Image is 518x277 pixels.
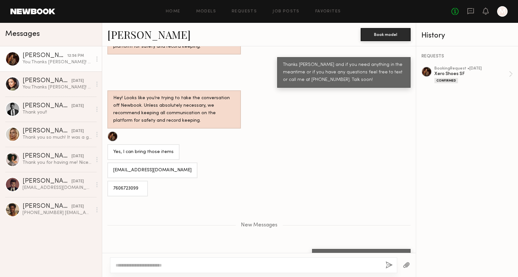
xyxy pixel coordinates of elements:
a: Job Posts [273,9,300,14]
div: [PERSON_NAME] [23,128,71,134]
div: [PERSON_NAME] [23,153,71,160]
div: Thank you for having me! Nice meeting you too :) [23,160,92,166]
div: Thank you!! [23,109,92,115]
a: [PERSON_NAME] [107,27,191,41]
span: Messages [5,30,40,38]
span: New Messages [241,223,277,228]
div: [PHONE_NUMBER] [EMAIL_ADDRESS][DOMAIN_NAME] [23,210,92,216]
a: Home [166,9,181,14]
a: Book model [361,31,411,37]
div: [PERSON_NAME] [23,53,67,59]
div: REQUESTS [421,54,513,59]
div: [PERSON_NAME] [23,203,71,210]
a: M [497,6,508,17]
div: [EMAIL_ADDRESS][DOMAIN_NAME] [23,185,92,191]
div: [PERSON_NAME] [23,103,71,109]
div: Yes, I can bring those items [113,148,174,156]
div: [DATE] [71,204,84,210]
div: Thank you so much! It was a great day! :) [23,134,92,141]
div: [DATE] [71,103,84,109]
div: You: Thanks [PERSON_NAME]! So happy to connect on another one. Hope to see you again sooner than ... [23,84,92,90]
div: [EMAIL_ADDRESS][DOMAIN_NAME] [113,167,192,174]
div: 12:56 PM [67,53,84,59]
a: Favorites [315,9,341,14]
div: You: Thanks [PERSON_NAME]! See you [DATE]. [23,59,92,65]
div: [DATE] [71,178,84,185]
div: [DATE] [71,78,84,84]
div: [PERSON_NAME] [23,78,71,84]
a: bookingRequest •[DATE]Xero Shoes SFConfirmed [434,67,513,83]
div: [DATE] [71,153,84,160]
div: [DATE] [71,128,84,134]
div: booking Request • [DATE] [434,67,509,71]
div: History [421,32,513,39]
button: Book model [361,28,411,41]
div: Confirmed [434,78,458,83]
a: Models [196,9,216,14]
div: Xero Shoes SF [434,71,509,77]
div: Thanks [PERSON_NAME] and if you need anything in the meantime or if you have any questions feel f... [283,61,405,84]
a: Requests [232,9,257,14]
div: 7606723099 [113,185,142,192]
div: [PERSON_NAME] [23,178,71,185]
div: Hey! Looks like you’re trying to take the conversation off Newbook. Unless absolutely necessary, ... [113,95,235,125]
